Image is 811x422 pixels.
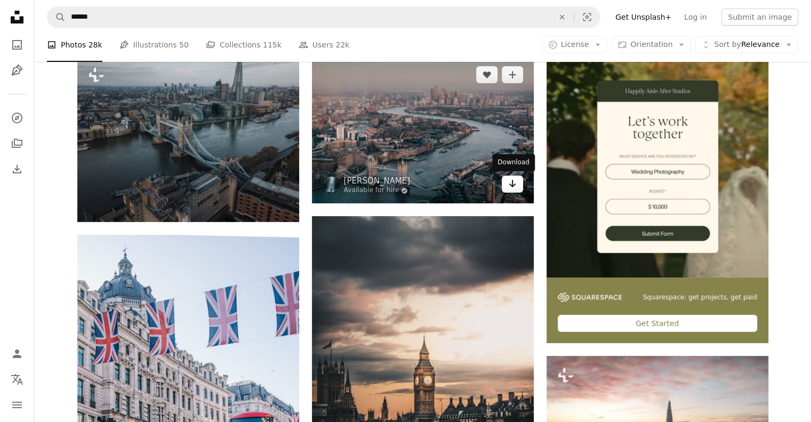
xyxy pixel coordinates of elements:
a: Log in [678,9,713,26]
span: 115k [263,39,282,51]
button: Sort byRelevance [695,36,798,53]
img: aerial photography of London skyline during daytime [312,55,534,203]
a: aerial photography of London skyline during daytime [312,124,534,134]
a: Big Ben tower [312,350,534,360]
a: Users 22k [299,28,350,62]
a: Home — Unsplash [6,6,28,30]
button: Language [6,369,28,390]
a: photo of car and bus near castle [77,396,299,406]
button: License [542,36,608,53]
a: Illustrations [6,60,28,81]
a: Available for hire [344,186,411,195]
div: Get Started [558,315,757,332]
button: Visual search [574,7,600,27]
button: Search Unsplash [47,7,66,27]
a: an aerial view of the city of london [77,134,299,144]
img: file-1747939142011-51e5cc87e3c9 [558,292,622,302]
button: Submit an image [721,9,798,26]
a: Photos [6,34,28,55]
a: Illustrations 50 [119,28,189,62]
button: Menu [6,394,28,416]
a: Explore [6,107,28,129]
span: 50 [179,39,189,51]
img: file-1747939393036-2c53a76c450aimage [547,55,768,277]
span: Sort by [714,40,741,49]
a: Collections [6,133,28,154]
span: Relevance [714,39,780,50]
img: Go to Benjamin Davies's profile [323,177,340,194]
form: Find visuals sitewide [47,6,600,28]
a: [PERSON_NAME] [344,176,411,186]
button: Add to Collection [502,66,523,83]
a: Log in / Sign up [6,343,28,364]
button: Clear [550,7,574,27]
span: License [561,40,589,49]
span: Orientation [630,40,672,49]
span: Squarespace: get projects, get paid [643,293,757,302]
a: Download History [6,158,28,180]
button: Orientation [612,36,691,53]
img: an aerial view of the city of london [77,55,299,222]
a: Download [502,176,523,193]
a: Collections 115k [206,28,282,62]
div: Download [492,154,535,171]
span: 22k [335,39,349,51]
a: Squarespace: get projects, get paidGet Started [547,55,768,343]
a: Get Unsplash+ [609,9,678,26]
button: Like [476,66,497,83]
